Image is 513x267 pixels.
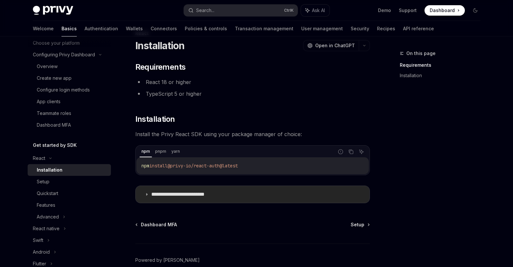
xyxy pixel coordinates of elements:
a: Transaction management [235,21,293,36]
a: Dashboard [425,5,465,16]
div: Search... [196,7,214,14]
span: Setup [351,221,364,228]
a: User management [301,21,343,36]
button: Report incorrect code [336,148,345,156]
div: React [33,154,45,162]
a: Connectors [151,21,177,36]
button: Copy the contents from the code block [347,148,355,156]
button: Open in ChatGPT [303,40,359,51]
a: Demo [378,7,391,14]
div: Configuring Privy Dashboard [33,51,95,59]
a: Recipes [377,21,395,36]
a: Overview [28,61,111,72]
div: Quickstart [37,190,58,197]
a: API reference [403,21,434,36]
a: Quickstart [28,188,111,199]
a: Teammate roles [28,107,111,119]
h1: Installation [135,40,185,51]
button: Ask AI [301,5,330,16]
a: Basics [61,21,77,36]
span: Installation [135,114,175,124]
span: @privy-io/react-auth@latest [168,163,238,169]
div: Android [33,248,50,256]
a: Authentication [85,21,118,36]
a: Setup [28,176,111,188]
a: Features [28,199,111,211]
div: npm [140,148,152,155]
a: Security [351,21,369,36]
span: Dashboard [430,7,455,14]
a: Installation [400,70,486,81]
div: Create new app [37,74,72,82]
span: install [149,163,168,169]
a: Configure login methods [28,84,111,96]
a: Requirements [400,60,486,70]
button: Toggle dark mode [470,5,480,16]
div: Configure login methods [37,86,90,94]
a: Welcome [33,21,54,36]
span: Requirements [135,62,186,72]
span: On this page [406,49,436,57]
span: Ctrl K [284,8,294,13]
div: Installation [37,166,62,174]
a: Support [399,7,417,14]
a: Policies & controls [185,21,227,36]
div: Dashboard MFA [37,121,71,129]
div: Overview [37,63,58,70]
a: App clients [28,96,111,107]
a: Dashboard MFA [28,119,111,131]
div: yarn [169,148,182,155]
a: Dashboard MFA [136,221,177,228]
span: Open in ChatGPT [315,42,355,49]
div: pnpm [153,148,168,155]
li: React 18 or higher [135,77,370,87]
span: npm [142,163,149,169]
button: Search...CtrlK [184,5,298,16]
span: Ask AI [312,7,325,14]
h5: Get started by SDK [33,141,77,149]
div: Teammate roles [37,109,71,117]
a: Installation [28,164,111,176]
div: Swift [33,236,43,244]
a: Create new app [28,72,111,84]
li: TypeScript 5 or higher [135,89,370,98]
div: Setup [37,178,49,186]
a: Setup [351,221,369,228]
div: Advanced [37,213,59,221]
a: Wallets [126,21,143,36]
div: React native [33,225,60,232]
div: App clients [37,98,61,105]
button: Ask AI [357,148,366,156]
span: Dashboard MFA [141,221,177,228]
a: Powered by [PERSON_NAME] [135,257,200,263]
div: Features [37,201,55,209]
img: dark logo [33,6,73,15]
span: Install the Privy React SDK using your package manager of choice: [135,130,370,139]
